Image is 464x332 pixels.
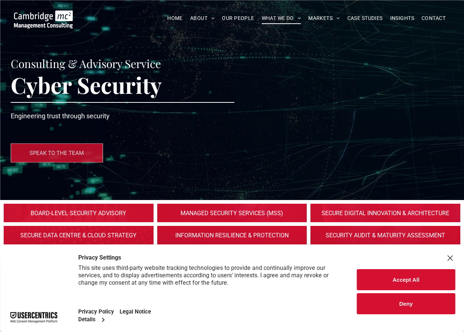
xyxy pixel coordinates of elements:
a: Your Business Transformed | Cambridge Management Consulting [14,11,73,19]
a: CONTACT [418,13,449,24]
a: INSIGHTS [386,13,418,24]
a: SPEAK TO THE TEAM [11,143,103,163]
a: MARKETS [305,13,343,24]
span: SPEAK TO THE TEAM [30,144,84,162]
a: OUR PEOPLE [218,13,258,24]
a: ABOUT [186,13,219,24]
span: Consulting & Advisory Service [11,56,161,71]
a: HOME [164,13,186,24]
a: TECHNOLOGY > CYBER SECURITY > Security Audit & Maturity Assessment | Cambridge MC [310,226,460,244]
a: TECHNOLOGY > CYBER SECURITY > Secure Digital Innovation & Architecture | Cambridge MC [310,204,460,222]
a: CASE STUDIES [344,13,386,24]
span: Cyber Security [11,70,162,99]
a: TECHNOLOGY > CYBER SECURITY > Board-Level Security Advisory | Cambridge MC [4,204,154,222]
a: TECHNOLOGY > CYBER SECURITY > Security Monitoring & Managed Security Services (MSS) | Cambridge MC [157,204,307,222]
img: Go to Homepage [14,10,73,28]
a: WHAT WE DO [258,13,305,24]
a: TECHNOLOGY > CYBER SECURITY > Secure Data Centre & Cloud Strategy | Cambridge MC [4,226,154,244]
a: TECHNOLOGY > CYBER SECURITY > Information Resilience & Protection | Cambridge MC [157,226,307,244]
span: Engineering trust through security [11,112,110,120]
